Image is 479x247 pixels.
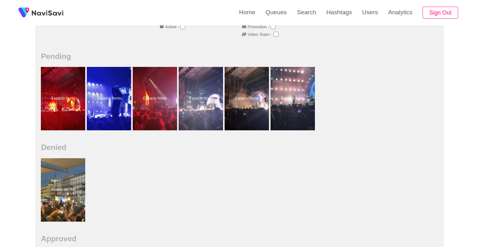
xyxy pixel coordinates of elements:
span: Video Team - [242,32,272,37]
a: Espacio NorteEspacio Norte [179,67,225,130]
a: Espacio NorteEspacio Norte [87,67,133,130]
a: Espacio NorteEspacio Norte [271,67,316,130]
img: fireSpot [32,10,63,16]
a: Espacio NorteEspacio Norte [41,67,87,130]
img: fireSpot [16,5,32,21]
h2: Denied [41,143,438,152]
a: Espacio NorteEspacio Norte [133,67,179,130]
h2: Approved [41,234,438,243]
a: Puerta del SolPuerta del Sol [41,158,87,222]
span: Active - [160,24,179,29]
span: Promotion - [242,24,269,29]
button: Sign Out [423,7,458,19]
a: Espacio NorteEspacio Norte [225,67,271,130]
h2: Pending [41,52,438,61]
